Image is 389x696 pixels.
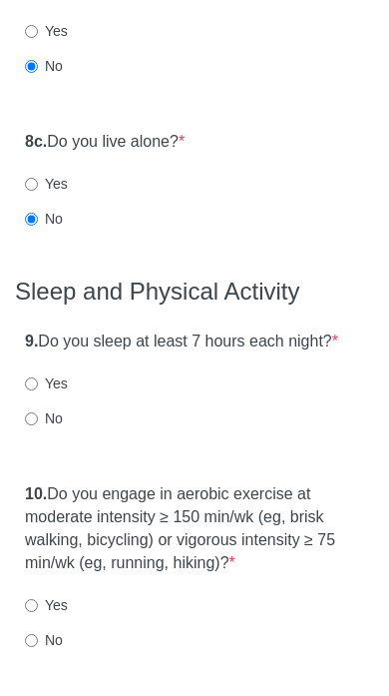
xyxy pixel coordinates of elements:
label: No [25,210,63,230]
label: Do you engage in ​aerobic exercise​ at moderate intensity ≥ 150 min/wk (eg, brisk walking, bicycl... [25,484,364,575]
input: Yes [25,378,38,391]
strong: 9. [25,334,38,350]
label: No [25,631,63,651]
strong: 10. [25,486,47,503]
label: Yes [25,22,68,42]
label: Yes [25,596,68,616]
label: Yes [25,374,68,394]
strong: 8c. [25,134,47,151]
input: No [25,214,38,227]
label: Do you ​live alone​? [25,132,185,155]
input: No [25,413,38,426]
label: Do you ​sleep​ at least 7 hours each night? [25,332,338,354]
input: No [25,635,38,648]
input: Yes [25,26,38,39]
label: No [25,409,63,429]
label: No [25,57,63,77]
h2: Sleep and Physical Activity [15,280,374,306]
input: No [25,61,38,74]
input: Yes [25,600,38,613]
label: Yes [25,175,68,195]
input: Yes [25,179,38,192]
